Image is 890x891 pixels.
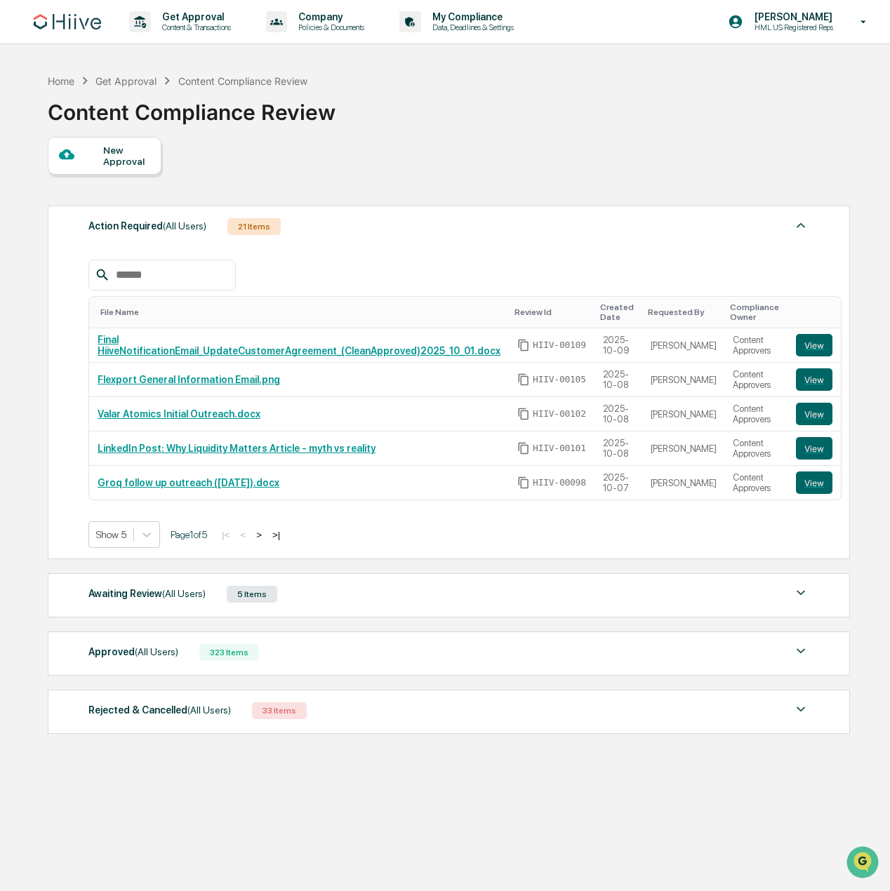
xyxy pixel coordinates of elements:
[724,466,788,500] td: Content Approvers
[642,397,725,431] td: [PERSON_NAME]
[28,176,91,190] span: Preclearance
[533,477,586,488] span: HIIV-00098
[792,217,809,234] img: caret
[517,442,530,455] span: Copy Id
[796,437,832,460] button: View
[517,408,530,420] span: Copy Id
[595,397,642,431] td: 2025-10-08
[135,646,178,657] span: (All Users)
[98,334,500,356] a: Final HiiveNotificationEmail_UpdateCustomerAgreement_(CleanApproved)2025_10_01.docx
[724,328,788,363] td: Content Approvers
[98,443,376,454] a: LinkedIn Post: Why Liquidity Matters Article - myth vs reality
[28,203,88,217] span: Data Lookup
[98,408,260,420] a: Valar Atomics Initial Outreach.docx
[252,529,266,541] button: >
[8,170,96,196] a: 🖐️Preclearance
[796,403,832,425] button: View
[533,408,586,420] span: HIIV-00102
[595,328,642,363] td: 2025-10-09
[421,11,521,22] p: My Compliance
[162,588,206,599] span: (All Users)
[287,22,371,32] p: Policies & Documents
[799,307,835,317] div: Toggle SortBy
[724,363,788,397] td: Content Approvers
[533,374,586,385] span: HIIV-00105
[517,476,530,489] span: Copy Id
[103,145,150,167] div: New Approval
[227,586,277,603] div: 5 Items
[796,471,832,494] button: View
[796,368,832,391] button: View
[595,363,642,397] td: 2025-10-08
[48,88,336,125] div: Content Compliance Review
[218,529,234,541] button: |<
[642,431,725,466] td: [PERSON_NAME]
[792,701,809,718] img: caret
[600,302,637,322] div: Toggle SortBy
[151,11,238,22] p: Get Approval
[517,373,530,386] span: Copy Id
[724,397,788,431] td: Content Approvers
[845,845,883,883] iframe: Open customer support
[140,237,170,248] span: Pylon
[595,466,642,500] td: 2025-10-07
[648,307,719,317] div: Toggle SortBy
[171,529,207,540] span: Page 1 of 5
[239,111,255,128] button: Start new chat
[268,529,284,541] button: >|
[96,170,180,196] a: 🗄️Attestations
[792,584,809,601] img: caret
[8,197,94,222] a: 🔎Data Lookup
[88,701,231,719] div: Rejected & Cancelled
[48,75,74,87] div: Home
[642,466,725,500] td: [PERSON_NAME]
[533,340,586,351] span: HIIV-00109
[100,307,503,317] div: Toggle SortBy
[14,177,25,189] div: 🖐️
[514,307,589,317] div: Toggle SortBy
[163,220,206,232] span: (All Users)
[48,107,230,121] div: Start new chat
[287,11,371,22] p: Company
[116,176,174,190] span: Attestations
[14,29,255,51] p: How can we help?
[642,328,725,363] td: [PERSON_NAME]
[642,363,725,397] td: [PERSON_NAME]
[98,374,280,385] a: Flexport General Information Email.png
[796,334,832,356] button: View
[151,22,238,32] p: Content & Transactions
[88,217,206,235] div: Action Required
[178,75,307,87] div: Content Compliance Review
[199,644,259,661] div: 323 Items
[421,22,521,32] p: Data, Deadlines & Settings
[14,204,25,215] div: 🔎
[98,477,279,488] a: Groq follow up outreach ([DATE]).docx
[724,431,788,466] td: Content Approvers
[236,529,250,541] button: <
[187,704,231,716] span: (All Users)
[88,584,206,603] div: Awaiting Review
[227,218,281,235] div: 21 Items
[48,121,183,132] div: We're offline, we'll be back soon
[743,22,840,32] p: HML US Registered Reps
[792,643,809,659] img: caret
[595,431,642,466] td: 2025-10-08
[14,107,39,132] img: 1746055101610-c473b297-6a78-478c-a979-82029cc54cd1
[95,75,157,87] div: Get Approval
[533,443,586,454] span: HIIV-00101
[99,236,170,248] a: Powered byPylon
[34,14,101,29] img: logo
[88,643,178,661] div: Approved
[730,302,782,322] div: Toggle SortBy
[517,339,530,351] span: Copy Id
[252,702,307,719] div: 33 Items
[102,177,113,189] div: 🗄️
[743,11,840,22] p: [PERSON_NAME]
